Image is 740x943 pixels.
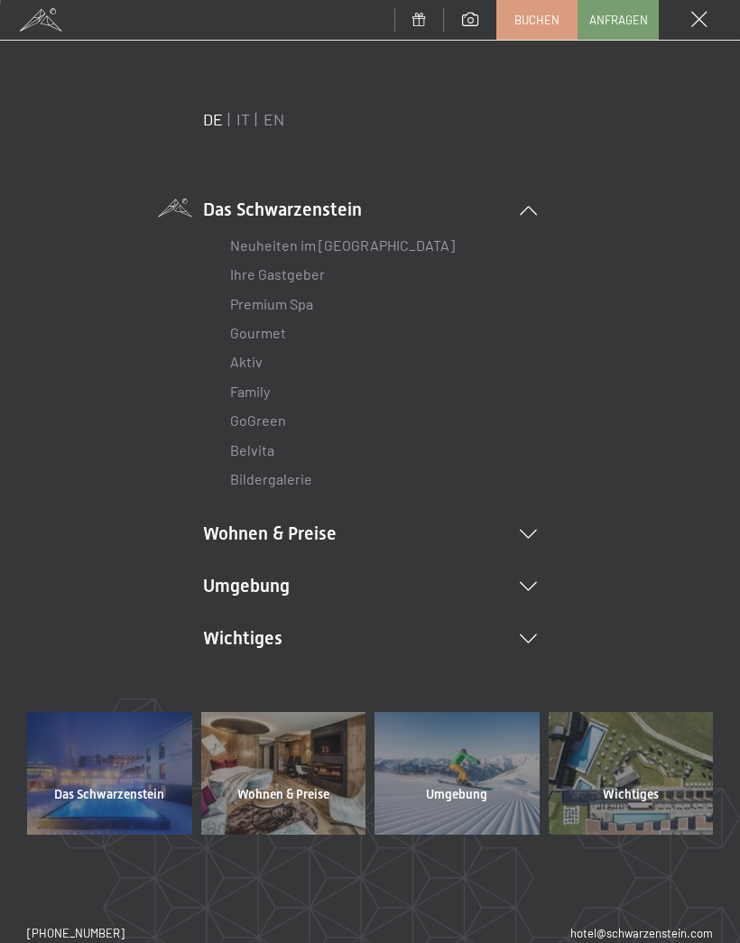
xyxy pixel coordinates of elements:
a: Wohnen & Preise Wellnesshotel Südtirol SCHWARZENSTEIN - Wellnessurlaub in den Alpen, Wandern und ... [197,712,371,835]
a: Wichtiges Wellnesshotel Südtirol SCHWARZENSTEIN - Wellnessurlaub in den Alpen, Wandern und Wellness [544,712,718,835]
a: Neuheiten im [GEOGRAPHIC_DATA] [230,236,455,254]
span: Buchen [514,12,560,28]
span: Umgebung [426,786,487,804]
a: Gourmet [230,324,286,341]
a: Family [230,383,270,400]
a: Das Schwarzenstein Wellnesshotel Südtirol SCHWARZENSTEIN - Wellnessurlaub in den Alpen, Wandern u... [23,712,197,835]
a: GoGreen [230,411,286,429]
a: DE [203,109,223,129]
span: [PHONE_NUMBER] [27,926,125,940]
a: Anfragen [578,1,658,39]
a: IT [236,109,250,129]
a: Belvita [230,441,274,458]
a: [PHONE_NUMBER] [27,925,125,941]
span: Das Schwarzenstein [54,786,164,804]
span: Wichtiges [603,786,659,804]
span: Anfragen [589,12,648,28]
a: EN [264,109,284,129]
a: Ihre Gastgeber [230,265,325,282]
span: Wohnen & Preise [237,786,329,804]
a: Aktiv [230,353,263,370]
a: Premium Spa [230,295,313,312]
a: Umgebung Wellnesshotel Südtirol SCHWARZENSTEIN - Wellnessurlaub in den Alpen, Wandern und Wellness [370,712,544,835]
a: Bildergalerie [230,470,312,487]
a: Buchen [497,1,577,39]
a: hotel@schwarzenstein.com [570,925,713,941]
